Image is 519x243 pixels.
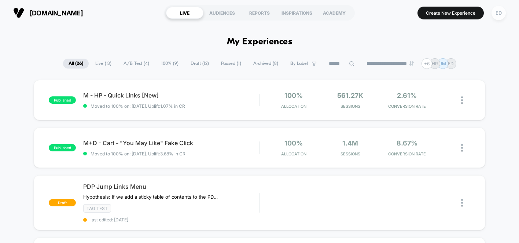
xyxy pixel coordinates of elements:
[83,183,259,190] span: PDP Jump Links Menu
[281,151,306,157] span: Allocation
[91,151,185,157] span: Moved to 100% on: [DATE] . Uplift: 3.68% in CR
[90,59,117,69] span: Live ( 13 )
[284,92,303,99] span: 100%
[417,7,484,19] button: Create New Experience
[248,59,284,69] span: Archived ( 8 )
[49,96,76,104] span: published
[281,104,306,109] span: Allocation
[49,144,76,151] span: published
[324,104,377,109] span: Sessions
[337,92,363,99] span: 561.27k
[203,7,241,19] div: AUDIENCES
[461,144,463,152] img: close
[166,7,203,19] div: LIVE
[439,61,446,66] p: JM
[290,61,308,66] span: By Label
[63,59,89,69] span: All ( 26 )
[83,92,259,99] span: M - HP - Quick Links [New]
[241,7,278,19] div: REPORTS
[216,59,247,69] span: Paused ( 1 )
[342,139,358,147] span: 1.4M
[227,37,292,47] h1: My Experiences
[284,139,303,147] span: 100%
[11,7,85,19] button: [DOMAIN_NAME]
[397,139,417,147] span: 8.67%
[380,104,434,109] span: CONVERSION RATE
[83,194,219,200] span: Hypothesis: If we add a sticky table of contents to the PDP we can expect to see an increase in a...
[118,59,155,69] span: A/B Test ( 4 )
[422,58,432,69] div: + 6
[278,7,316,19] div: INSPIRATIONS
[461,199,463,207] img: close
[49,199,76,206] span: draft
[409,61,414,66] img: end
[489,5,508,21] button: ED
[185,59,214,69] span: Draft ( 12 )
[156,59,184,69] span: 100% ( 9 )
[492,6,506,20] div: ED
[324,151,377,157] span: Sessions
[13,7,24,18] img: Visually logo
[397,92,417,99] span: 2.61%
[83,204,111,213] span: TAG Test
[380,151,434,157] span: CONVERSION RATE
[448,61,454,66] p: ED
[432,61,438,66] p: HR
[83,139,259,147] span: M+D - Cart - "You May Like" Fake Click
[83,217,259,222] span: last edited: [DATE]
[30,9,83,17] span: [DOMAIN_NAME]
[461,96,463,104] img: close
[91,103,185,109] span: Moved to 100% on: [DATE] . Uplift: 1.07% in CR
[316,7,353,19] div: ACADEMY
